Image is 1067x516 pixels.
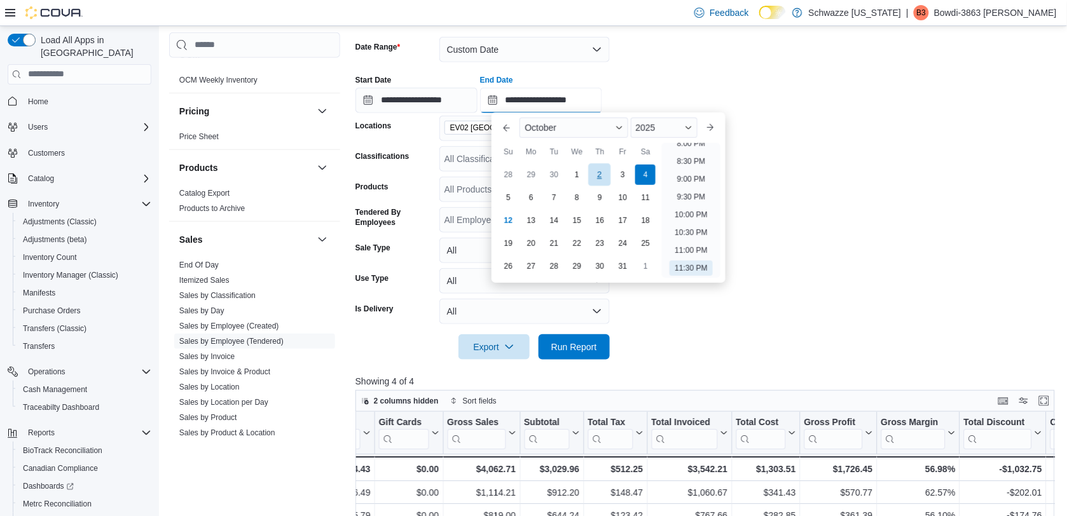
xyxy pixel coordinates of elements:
label: Tendered By Employees [355,207,434,227]
button: Custom Date [439,37,610,62]
span: Sort fields [463,396,497,406]
span: Catalog [28,173,54,184]
p: Schwazze [US_STATE] [809,5,902,20]
a: BioTrack Reconciliation [18,443,107,458]
button: Pricing [179,104,312,117]
p: | [906,5,909,20]
a: Sales by Product & Location per Day [179,443,304,452]
label: Date Range [355,42,401,52]
span: Catalog Export [179,187,230,198]
button: Catalog [3,170,156,187]
span: Sales by Product [179,412,237,422]
span: Sales by Product & Location per Day [179,442,304,452]
button: Run Report [539,334,610,360]
div: Tu [544,142,564,162]
a: Dashboards [13,477,156,495]
button: Canadian Compliance [13,459,156,477]
span: Dashboards [18,479,151,494]
span: Customers [23,145,151,161]
div: day-9 [589,187,610,208]
button: Traceabilty Dashboard [13,398,156,416]
span: Load All Apps in [GEOGRAPHIC_DATA] [36,34,151,59]
a: Metrc Reconciliation [18,496,97,512]
button: Gift Cards [379,416,439,449]
span: OCM Weekly Inventory [179,74,258,85]
span: Sales by Invoice & Product [179,366,270,376]
span: Sales by Employee (Tendered) [179,336,284,346]
div: $4,062.71 [447,461,516,477]
input: Press the down key to enter a popover containing a calendar. Press the escape key to close the po... [480,88,602,113]
a: Sales by Location per Day [179,397,268,406]
button: Gross Sales [447,416,516,449]
div: day-29 [521,165,541,185]
h3: Products [179,161,218,173]
li: 8:00 PM [672,136,711,151]
button: Export [458,334,530,360]
span: End Of Day [179,259,219,269]
span: Dark Mode [759,19,760,20]
div: OCM [169,72,340,92]
div: day-15 [567,210,587,231]
a: Sales by Employee (Tendered) [179,336,284,345]
span: Cash Management [18,382,151,397]
input: Press the down key to open a popover containing a calendar. [355,88,478,113]
div: Gross Profit [804,416,863,449]
div: day-31 [612,256,633,276]
button: Users [23,119,53,135]
div: Transaction Average [266,416,360,428]
span: Catalog [23,171,151,186]
button: Total Cost [736,416,795,449]
a: Adjustments (beta) [18,232,92,247]
span: Transfers [23,341,55,351]
button: Cash Management [13,381,156,398]
span: Adjustments (Classic) [18,214,151,229]
a: Products to Archive [179,203,245,212]
span: Traceabilty Dashboard [18,400,151,415]
div: day-11 [635,187,656,208]
span: Inventory Count [18,250,151,265]
button: Manifests [13,284,156,302]
div: Sa [635,142,656,162]
div: day-13 [521,210,541,231]
span: Reports [23,425,151,440]
span: Price Sheet [179,131,219,141]
div: day-1 [635,256,656,276]
ul: Time [662,143,720,278]
a: Manifests [18,285,60,301]
div: Total Cost [736,416,785,428]
label: Sale Type [355,243,390,253]
a: Sales by Employee (Created) [179,321,279,330]
a: End Of Day [179,260,219,269]
button: Pricing [315,103,330,118]
div: $148.47 [588,485,643,500]
a: Sales by Product & Location [179,428,275,437]
a: Itemized Sales [179,275,230,284]
span: Transfers [18,339,151,354]
span: Metrc Reconciliation [18,496,151,512]
div: $912.20 [524,485,579,500]
div: day-3 [612,165,633,185]
div: day-12 [498,210,518,231]
div: day-1 [567,165,587,185]
span: Transfers (Classic) [23,323,86,334]
a: Canadian Compliance [18,461,103,476]
a: Sales by Invoice [179,351,235,360]
div: day-27 [521,256,541,276]
a: Inventory Manager (Classic) [18,268,123,283]
span: Purchase Orders [18,303,151,318]
div: Fr [612,142,633,162]
button: 2 columns hidden [356,393,444,409]
div: day-2 [589,164,611,186]
button: Gross Margin [881,416,956,449]
span: Sales by Classification [179,290,256,300]
div: Su [498,142,518,162]
button: Operations [23,364,71,379]
li: 11:30 PM [670,261,712,276]
div: Total Invoiced [651,416,717,428]
div: day-25 [635,233,656,254]
a: Price Sheet [179,132,219,140]
span: Customers [28,148,65,158]
a: Cash Management [18,382,92,397]
span: Itemized Sales [179,275,230,285]
div: day-28 [544,256,564,276]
